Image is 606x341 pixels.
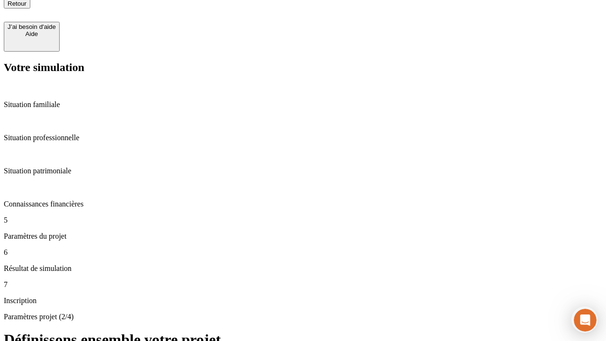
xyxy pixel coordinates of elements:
[4,61,602,74] h2: Votre simulation
[4,22,60,52] button: J’ai besoin d'aideAide
[574,309,597,332] iframe: Intercom live chat
[4,100,602,109] p: Situation familiale
[4,313,602,321] p: Paramètres projet (2/4)
[4,200,602,208] p: Connaissances financières
[8,23,56,30] div: J’ai besoin d'aide
[4,232,602,241] p: Paramètres du projet
[4,167,602,175] p: Situation patrimoniale
[571,306,598,333] iframe: Intercom live chat discovery launcher
[4,216,602,224] p: 5
[4,264,602,273] p: Résultat de simulation
[4,296,602,305] p: Inscription
[8,30,56,37] div: Aide
[4,280,602,289] p: 7
[4,248,602,257] p: 6
[4,134,602,142] p: Situation professionnelle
